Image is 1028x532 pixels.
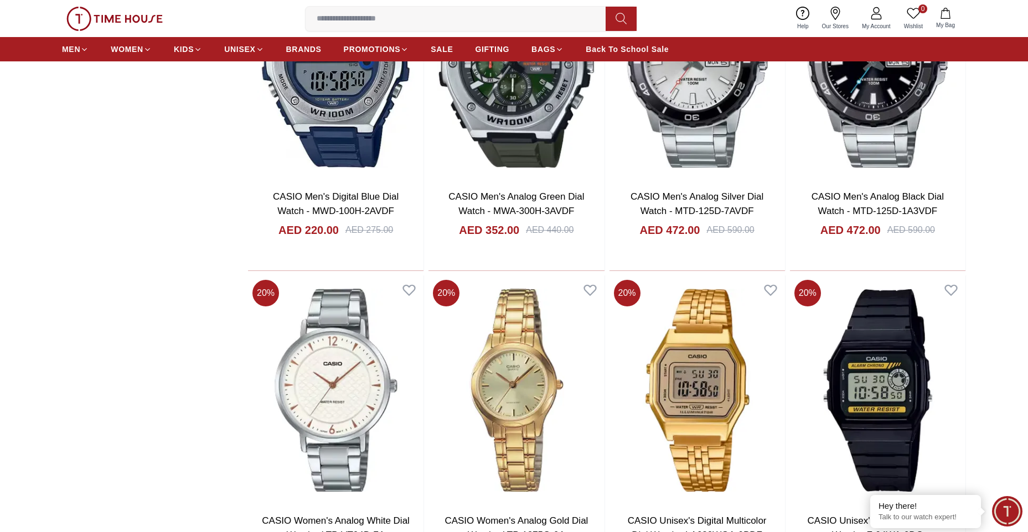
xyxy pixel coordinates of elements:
span: UNISEX [224,44,255,55]
span: 20 % [433,280,459,306]
a: Our Stores [815,4,855,33]
span: 0 [918,4,927,13]
span: Wishlist [900,22,927,30]
span: WOMEN [111,44,143,55]
a: BAGS [531,39,564,59]
div: AED 440.00 [526,223,574,237]
span: SALE [431,44,453,55]
div: AED 590.00 [887,223,935,237]
img: CASIO Women's Analog White Dial Watch - LTP-VT04D-7A [248,275,423,505]
h4: AED 220.00 [278,222,339,238]
span: KIDS [174,44,194,55]
a: GIFTING [475,39,509,59]
span: Our Stores [818,22,853,30]
a: SALE [431,39,453,59]
img: CASIO Unisex's Digital Black Dial Watch - F-94WA-9DG [790,275,965,505]
span: 20 % [614,280,640,306]
a: Back To School Sale [586,39,669,59]
h4: AED 472.00 [820,222,881,238]
img: CASIO Women's Analog Gold Dial Watch - LTP-1275G-9A [428,275,604,505]
a: CASIO Men's Analog Black Dial Watch - MTD-125D-1A3VDF [812,191,944,216]
span: 20 % [794,280,821,306]
div: AED 590.00 [706,223,754,237]
a: 0Wishlist [897,4,929,33]
p: Talk to our watch expert! [879,513,973,522]
span: BRANDS [286,44,322,55]
span: My Account [857,22,895,30]
a: KIDS [174,39,202,59]
a: Help [791,4,815,33]
div: Hey there! [879,500,973,512]
a: CASIO Men's Digital Blue Dial Watch - MWD-100H-2AVDF [273,191,399,216]
a: MEN [62,39,89,59]
div: AED 275.00 [345,223,393,237]
h4: AED 472.00 [640,222,700,238]
span: PROMOTIONS [344,44,401,55]
a: PROMOTIONS [344,39,409,59]
span: BAGS [531,44,555,55]
span: MEN [62,44,80,55]
span: My Bag [932,21,959,29]
img: ... [66,7,163,31]
a: UNISEX [224,39,264,59]
a: BRANDS [286,39,322,59]
span: GIFTING [475,44,509,55]
span: Back To School Sale [586,44,669,55]
div: Chat Widget [992,496,1022,526]
span: Help [793,22,813,30]
a: CASIO Men's Analog Silver Dial Watch - MTD-125D-7AVDF [631,191,763,216]
h4: AED 352.00 [459,222,519,238]
a: CASIO Men's Analog Green Dial Watch - MWA-300H-3AVDF [448,191,584,216]
button: My Bag [929,6,962,32]
span: 20 % [252,280,279,306]
img: CASIO Unisex's Digital Multicolor Dial Watch - LA680WGA-9BDF [609,275,785,505]
a: WOMEN [111,39,152,59]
